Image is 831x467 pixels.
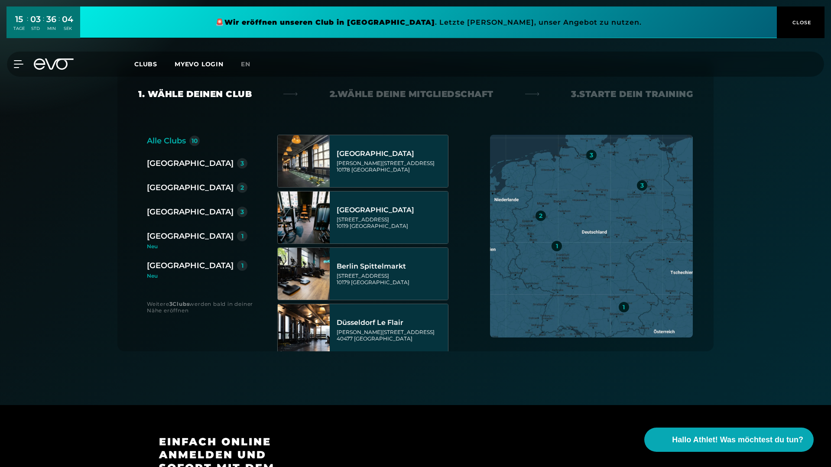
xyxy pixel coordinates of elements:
[337,329,445,342] div: [PERSON_NAME][STREET_ADDRESS] 40477 [GEOGRAPHIC_DATA]
[134,60,175,68] a: Clubs
[46,13,56,26] div: 36
[241,233,243,239] div: 1
[62,26,73,32] div: SEK
[644,428,814,452] button: Hallo Athlet! Was möchtest du tun?
[590,152,593,158] div: 3
[278,248,330,300] img: Berlin Spittelmarkt
[777,6,825,38] button: CLOSE
[58,14,60,37] div: :
[337,262,445,271] div: Berlin Spittelmarkt
[337,206,445,214] div: [GEOGRAPHIC_DATA]
[147,244,254,249] div: Neu
[13,13,25,26] div: 15
[147,157,234,169] div: [GEOGRAPHIC_DATA]
[172,301,189,307] strong: Clubs
[46,26,56,32] div: MIN
[490,135,693,337] img: map
[623,304,625,310] div: 1
[672,434,803,446] span: Hallo Athlet! Was möchtest du tun?
[337,272,445,285] div: [STREET_ADDRESS] 10179 [GEOGRAPHIC_DATA]
[790,19,812,26] span: CLOSE
[30,26,41,32] div: STD
[241,60,250,68] span: en
[147,182,234,194] div: [GEOGRAPHIC_DATA]
[240,185,244,191] div: 2
[337,318,445,327] div: Düsseldorf Le Flair
[337,160,445,173] div: [PERSON_NAME][STREET_ADDRESS] 10178 [GEOGRAPHIC_DATA]
[240,209,244,215] div: 3
[278,135,330,187] img: Berlin Alexanderplatz
[62,13,73,26] div: 04
[571,88,693,100] div: 3. Starte dein Training
[30,13,41,26] div: 03
[337,216,445,229] div: [STREET_ADDRESS] 10119 [GEOGRAPHIC_DATA]
[240,160,244,166] div: 3
[13,26,25,32] div: TAGE
[43,14,44,37] div: :
[147,206,234,218] div: [GEOGRAPHIC_DATA]
[278,191,330,243] img: Berlin Rosenthaler Platz
[640,182,644,188] div: 3
[337,149,445,158] div: [GEOGRAPHIC_DATA]
[175,60,224,68] a: MYEVO LOGIN
[539,213,542,219] div: 2
[138,88,252,100] div: 1. Wähle deinen Club
[147,301,260,314] div: Weitere werden bald in deiner Nähe eröffnen
[192,138,198,144] div: 10
[27,14,28,37] div: :
[147,273,247,279] div: Neu
[241,59,261,69] a: en
[278,304,330,356] img: Düsseldorf Le Flair
[147,230,234,242] div: [GEOGRAPHIC_DATA]
[134,60,157,68] span: Clubs
[241,263,243,269] div: 1
[330,88,493,100] div: 2. Wähle deine Mitgliedschaft
[147,135,186,147] div: Alle Clubs
[147,259,234,272] div: [GEOGRAPHIC_DATA]
[169,301,173,307] strong: 3
[556,243,558,249] div: 1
